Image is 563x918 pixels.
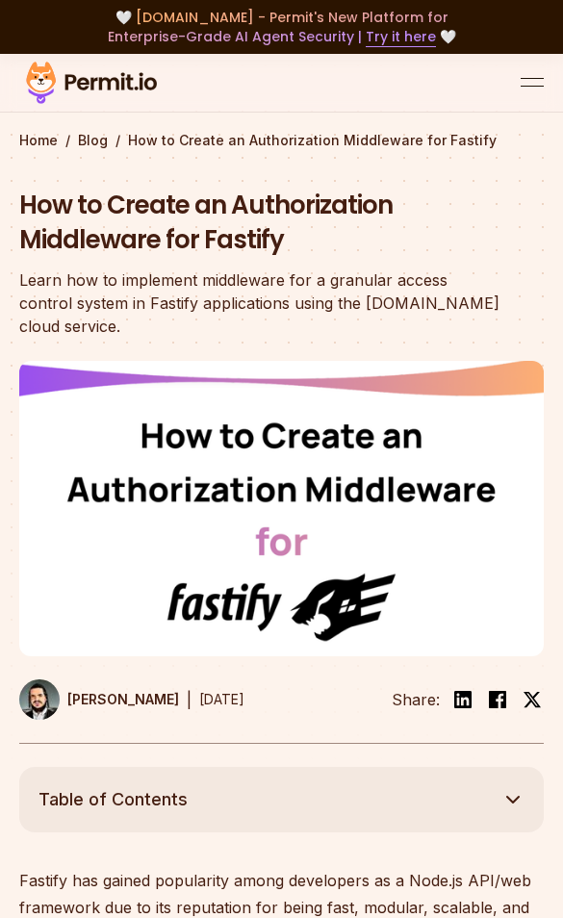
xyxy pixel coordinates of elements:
button: open menu [521,71,544,94]
div: | [187,688,192,711]
img: facebook [486,688,509,711]
img: Gabriel L. Manor [19,679,60,720]
span: Table of Contents [38,786,188,813]
img: How to Create an Authorization Middleware for Fastify [19,361,544,656]
div: Learn how to implement middleware for a granular access control system in Fastify applications us... [19,268,544,338]
img: twitter [523,690,542,709]
img: linkedin [451,688,474,711]
a: Try it here [366,27,436,47]
a: Blog [78,131,108,150]
time: [DATE] [199,691,244,707]
span: [DOMAIN_NAME] - Permit's New Platform for Enterprise-Grade AI Agent Security | [108,8,448,46]
li: Share: [392,688,440,711]
div: / / [19,131,544,150]
h1: How to Create an Authorization Middleware for Fastify [19,189,544,258]
button: Table of Contents [19,767,544,832]
div: 🤍 🤍 [19,8,544,46]
p: [PERSON_NAME] [67,690,179,709]
a: Home [19,131,58,150]
a: [PERSON_NAME] [19,679,179,720]
img: Permit logo [19,58,164,108]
